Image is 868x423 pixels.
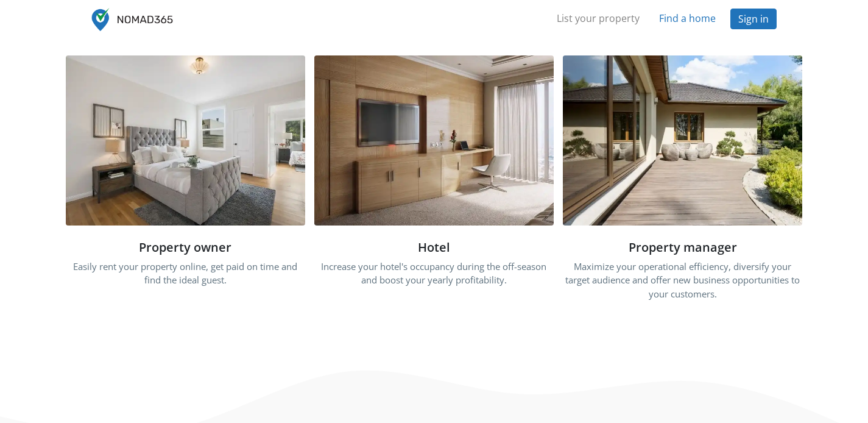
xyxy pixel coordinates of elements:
a: List your property [547,6,649,30]
p: Maximize your operational efficiency, diversify your target audience and offer new business oppor... [563,260,802,301]
img: Property manager [563,55,802,226]
p: Easily rent your property online, get paid on time and find the ideal guest. [66,260,305,287]
a: Find a home [649,6,725,30]
img: Tourmie Stay logo blue [91,8,173,31]
p: Increase your hotel's occupancy during the off-season and boost your yearly profitability. [314,260,554,287]
h5: Property owner [66,240,305,255]
h5: Property manager [563,240,802,255]
a: Sign in [730,9,777,29]
img: Property owner [66,55,305,226]
img: Hotel [314,55,554,226]
h5: Hotel [314,240,554,255]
